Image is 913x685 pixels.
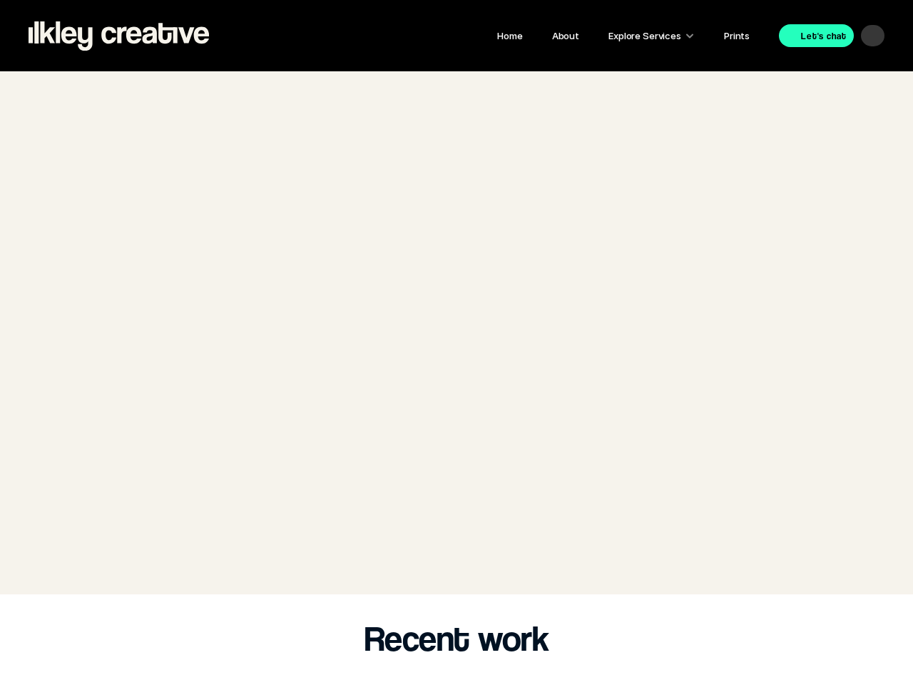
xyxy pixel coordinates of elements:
[325,510,588,537] p: Let's talk about your project
[379,594,534,616] p: Explore recent work
[552,30,579,41] a: About
[278,168,635,318] h1: Property Photography & Videography
[779,24,854,47] a: Let's chat
[497,30,522,41] a: Home
[801,26,847,45] p: Let's chat
[608,26,681,45] p: Explore Services
[364,616,549,659] h2: Recent work
[724,30,750,41] a: Prints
